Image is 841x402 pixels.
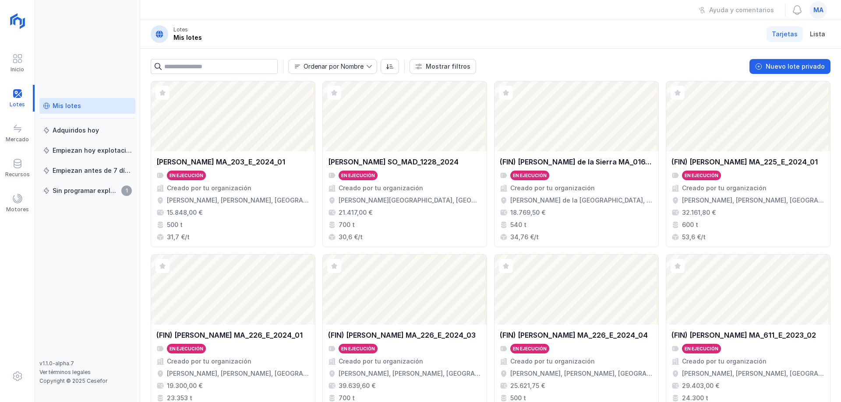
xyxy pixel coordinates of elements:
div: En ejecución [341,346,375,352]
div: [PERSON_NAME][GEOGRAPHIC_DATA], [GEOGRAPHIC_DATA], [GEOGRAPHIC_DATA] [339,196,481,205]
div: 39.639,60 € [339,381,375,390]
div: Empiezan antes de 7 días [53,166,132,175]
div: 31,7 €/t [167,233,190,241]
div: [PERSON_NAME] MA_203_E_2024_01 [156,157,285,167]
div: 500 t [167,220,183,229]
a: [PERSON_NAME] SO_MAD_1228_2024En ejecuciónCreado por tu organización[PERSON_NAME][GEOGRAPHIC_DATA... [322,81,487,247]
div: En ejecución [170,346,203,352]
span: Tarjetas [772,30,798,38]
div: Mis lotes [173,33,202,42]
div: 32.161,80 € [682,208,716,217]
span: 1 [121,185,132,196]
div: (FIN) [PERSON_NAME] MA_225_E_2024_01 [671,157,818,167]
div: (FIN) [PERSON_NAME] MA_611_E_2023_02 [671,330,816,340]
div: 600 t [682,220,698,229]
div: Recursos [5,171,30,178]
div: Sin programar explotación [53,186,119,195]
div: Creado por tu organización [167,184,251,192]
div: 25.621,75 € [510,381,545,390]
div: 15.848,00 € [167,208,202,217]
div: [PERSON_NAME], [PERSON_NAME], [GEOGRAPHIC_DATA], [GEOGRAPHIC_DATA] [682,369,825,378]
div: Inicio [11,66,24,73]
div: (FIN) [PERSON_NAME] MA_226_E_2024_04 [500,330,648,340]
div: (FIN) [PERSON_NAME] MA_226_E_2024_03 [328,330,476,340]
div: Mostrar filtros [426,62,470,71]
div: 700 t [339,220,355,229]
div: En ejecución [513,172,547,178]
div: En ejecución [170,172,203,178]
div: Adquiridos hoy [53,126,99,135]
button: Mostrar filtros [410,59,476,74]
div: 53,6 €/t [682,233,706,241]
span: Nombre [289,59,366,73]
button: Nuevo lote privado [749,59,830,74]
div: [PERSON_NAME] de la [GEOGRAPHIC_DATA], [GEOGRAPHIC_DATA], [GEOGRAPHIC_DATA], [GEOGRAPHIC_DATA] [510,196,653,205]
div: En ejecución [513,346,547,352]
div: [PERSON_NAME], [PERSON_NAME], [GEOGRAPHIC_DATA], [GEOGRAPHIC_DATA] [167,369,310,378]
a: Ver términos legales [39,369,91,375]
a: Lista [805,26,830,42]
a: Tarjetas [767,26,803,42]
button: Ayuda y comentarios [693,3,780,17]
div: [PERSON_NAME], [PERSON_NAME], [GEOGRAPHIC_DATA], [GEOGRAPHIC_DATA] [339,369,481,378]
div: Nuevo lote privado [766,62,825,71]
div: [PERSON_NAME], [PERSON_NAME], [GEOGRAPHIC_DATA], [GEOGRAPHIC_DATA] [167,196,310,205]
a: (FIN) [PERSON_NAME] de la Sierra MA_016_E_2024_01En ejecuciónCreado por tu organización[PERSON_NA... [494,81,659,247]
div: [PERSON_NAME] SO_MAD_1228_2024 [328,157,459,167]
div: v1.1.0-alpha.7 [39,360,135,367]
div: Motores [6,206,29,213]
a: Mis lotes [39,98,135,114]
a: (FIN) [PERSON_NAME] MA_225_E_2024_01En ejecuciónCreado por tu organización[PERSON_NAME], [PERSON_... [666,81,830,247]
div: 18.769,50 € [510,208,545,217]
a: Empiezan hoy explotación [39,143,135,158]
div: [PERSON_NAME], [PERSON_NAME], [GEOGRAPHIC_DATA], [GEOGRAPHIC_DATA] [510,369,653,378]
div: Lotes [173,26,188,33]
div: Ordenar por Nombre [304,63,364,70]
div: Copyright © 2025 Cesefor [39,378,135,385]
div: Creado por tu organización [339,357,423,366]
div: (FIN) [PERSON_NAME] MA_226_E_2024_01 [156,330,303,340]
div: En ejecución [685,346,718,352]
div: Creado por tu organización [339,184,423,192]
span: Lista [810,30,825,38]
a: Sin programar explotación1 [39,183,135,199]
div: Mercado [6,136,29,143]
div: Empiezan hoy explotación [53,146,132,155]
div: 30,6 €/t [339,233,363,241]
div: Mis lotes [53,101,81,110]
div: Creado por tu organización [510,357,595,366]
div: Creado por tu organización [167,357,251,366]
div: 21.417,00 € [339,208,372,217]
div: 34,76 €/t [510,233,539,241]
div: 540 t [510,220,527,229]
div: [PERSON_NAME], [PERSON_NAME], [GEOGRAPHIC_DATA], [GEOGRAPHIC_DATA] [682,196,825,205]
a: Adquiridos hoy [39,122,135,138]
div: En ejecución [341,172,375,178]
div: 19.300,00 € [167,381,202,390]
img: logoRight.svg [7,10,28,32]
div: (FIN) [PERSON_NAME] de la Sierra MA_016_E_2024_01 [500,157,653,167]
div: Creado por tu organización [682,357,767,366]
a: Empiezan antes de 7 días [39,163,135,178]
span: ma [813,6,823,14]
div: 29.403,00 € [682,381,719,390]
div: En ejecución [685,172,718,178]
div: Creado por tu organización [510,184,595,192]
div: Creado por tu organización [682,184,767,192]
a: [PERSON_NAME] MA_203_E_2024_01En ejecuciónCreado por tu organización[PERSON_NAME], [PERSON_NAME],... [151,81,315,247]
div: Ayuda y comentarios [709,6,774,14]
